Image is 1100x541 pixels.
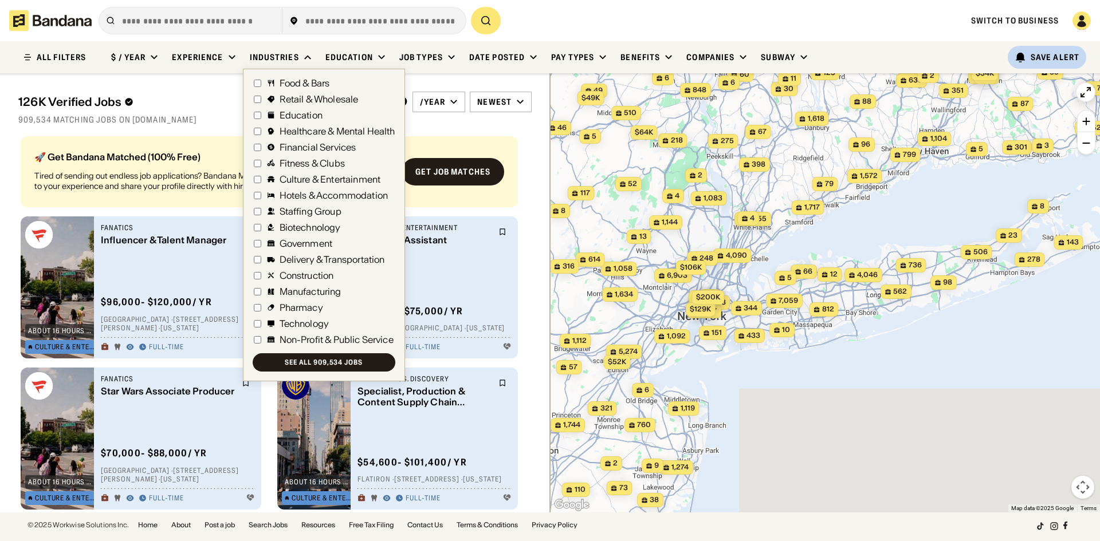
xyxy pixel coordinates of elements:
[101,296,212,308] div: $ 96,000 - $120,000 / yr
[861,140,870,149] span: 96
[1008,231,1017,240] span: 23
[28,327,95,334] div: about 16 hours ago
[758,127,767,137] span: 67
[976,69,994,77] span: $34k
[696,293,720,301] span: $200k
[280,223,341,232] div: Biotechnology
[637,420,651,430] span: 760
[357,374,492,384] div: Warner Bros. Discovery
[406,343,441,352] div: Full-time
[35,495,95,501] div: Culture & Entertainment
[750,214,755,223] span: 4
[726,251,747,260] span: 4,090
[357,386,492,408] div: Specialist, Production & Content Supply Chain Procurement
[357,324,511,333] div: Flatiron · [GEOGRAPHIC_DATA] · [US_STATE]
[111,52,146,62] div: $ / year
[650,495,659,505] span: 38
[860,171,878,181] span: 1,572
[615,290,633,299] span: 1,634
[101,374,235,384] div: Fanatics
[740,70,749,80] span: 60
[825,179,834,189] span: 79
[357,475,511,484] div: Flatiron · [STREET_ADDRESS] · [US_STATE]
[822,305,834,314] span: 812
[569,362,577,372] span: 57
[285,359,363,366] div: See all 909,534 jobs
[325,52,373,62] div: Education
[600,404,612,413] span: 321
[101,386,235,397] div: Star Wars Associate Producer
[357,305,463,317] div: $ 65,000 - $75,000 / yr
[1020,99,1029,109] span: 87
[804,203,820,212] span: 1,717
[561,206,565,216] span: 8
[280,159,345,168] div: Fitness & Clubs
[588,255,600,264] span: 614
[563,262,575,271] span: 316
[681,404,695,413] span: 1,119
[700,254,713,263] span: 248
[698,171,702,180] span: 2
[101,235,235,246] div: Influencer & Talent Manager
[613,459,618,468] span: 2
[730,78,735,88] span: 6
[457,522,518,528] a: Terms & Conditions
[686,52,734,62] div: Companies
[952,86,964,96] span: 351
[930,134,947,144] span: 1,104
[987,72,992,82] span: 11
[620,52,660,62] div: Benefits
[280,239,333,248] div: Government
[34,171,392,191] div: Tired of sending out endless job applications? Bandana Match Team will recommend jobs tailored to...
[594,86,603,96] span: 49
[1050,68,1059,77] span: 35
[301,522,335,528] a: Resources
[979,144,983,154] span: 5
[712,328,722,338] span: 151
[27,522,129,528] div: © 2025 Workwise Solutions Inc.
[25,221,53,248] img: Fanatics logo
[619,483,628,493] span: 73
[628,179,637,189] span: 52
[28,479,95,485] div: about 16 hours ago
[782,325,790,335] span: 10
[280,127,395,136] div: Healthcare & Mental Health
[665,73,669,83] span: 6
[399,52,443,62] div: Job Types
[909,76,922,85] span: 638
[909,260,922,270] span: 736
[654,461,659,471] span: 9
[747,331,760,341] span: 433
[18,132,532,512] div: grid
[808,114,824,124] span: 1,618
[971,15,1059,26] span: Switch to Business
[292,495,351,501] div: Culture & Entertainment
[280,255,385,264] div: Delivery & Transportation
[1067,238,1079,247] span: 143
[420,97,446,107] div: /year
[744,303,757,313] span: 344
[532,522,577,528] a: Privacy Policy
[791,74,796,84] span: 11
[857,270,878,280] span: 4,046
[34,152,392,161] div: 🚀 Get Bandana Matched (100% Free)
[349,522,394,528] a: Free Tax Filing
[639,232,647,242] span: 13
[1044,141,1049,151] span: 3
[761,52,795,62] div: Subway
[973,247,988,257] span: 506
[25,372,53,400] img: Fanatics logo
[280,110,323,120] div: Education
[415,168,490,176] div: Get job matches
[469,52,525,62] div: Date Posted
[752,160,765,169] span: 398
[37,53,86,61] div: ALL FILTERS
[1071,476,1094,499] button: Map camera controls
[704,194,722,203] span: 1,083
[280,175,381,184] div: Culture & Entertainment
[803,267,812,277] span: 66
[592,132,596,141] span: 5
[675,191,679,201] span: 4
[553,497,591,512] a: Open this area in Google Maps (opens a new window)
[35,343,95,350] div: Culture & Entertainment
